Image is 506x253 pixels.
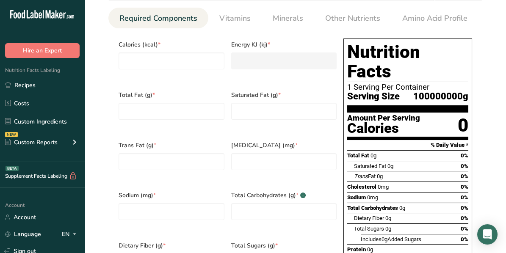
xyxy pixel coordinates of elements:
[5,132,18,137] div: NEW
[399,205,405,211] span: 0g
[347,83,468,91] div: 1 Serving Per Container
[477,224,498,245] div: Open Intercom Messenger
[367,194,378,201] span: 0mg
[382,236,387,242] span: 0g
[231,191,337,200] span: Total Carbohydrates (g)
[231,241,337,250] span: Total Sugars (g)
[347,122,420,135] div: Calories
[347,152,369,159] span: Total Fat
[461,163,468,169] span: 0%
[461,236,468,242] span: 0%
[385,225,391,232] span: 0g
[354,173,376,179] span: Fat
[385,215,391,221] span: 0g
[347,42,468,81] h1: Nutrition Facts
[387,163,393,169] span: 0g
[119,91,224,99] span: Total Fat (g)
[347,91,400,102] span: Serving Size
[354,163,386,169] span: Saturated Fat
[461,225,468,232] span: 0%
[461,205,468,211] span: 0%
[231,91,337,99] span: Saturated Fat (g)
[461,152,468,159] span: 0%
[119,13,197,24] span: Required Components
[5,43,80,58] button: Hire an Expert
[119,40,224,49] span: Calories (kcal)
[119,141,224,150] span: Trans Fat (g)
[231,141,337,150] span: [MEDICAL_DATA] (mg)
[378,184,389,190] span: 0mg
[347,205,398,211] span: Total Carbohydrates
[231,40,337,49] span: Energy KJ (kj)
[5,227,41,242] a: Language
[402,13,467,24] span: Amino Acid Profile
[377,173,383,179] span: 0g
[6,166,19,171] div: BETA
[354,215,384,221] span: Dietary Fiber
[347,184,376,190] span: Cholesterol
[119,241,224,250] span: Dietary Fiber (g)
[347,194,366,201] span: Sodium
[354,225,384,232] span: Total Sugars
[219,13,251,24] span: Vitamins
[461,184,468,190] span: 0%
[354,173,368,179] i: Trans
[62,229,80,239] div: EN
[458,114,468,137] div: 0
[461,194,468,201] span: 0%
[461,215,468,221] span: 0%
[371,152,376,159] span: 0g
[461,173,468,179] span: 0%
[119,191,224,200] span: Sodium (mg)
[413,91,468,102] span: 100000000g
[273,13,303,24] span: Minerals
[347,246,366,253] span: Protein
[361,236,421,242] span: Includes Added Sugars
[325,13,380,24] span: Other Nutrients
[367,246,373,253] span: 0g
[5,138,58,147] div: Custom Reports
[347,140,468,150] section: % Daily Value *
[347,114,420,122] div: Amount Per Serving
